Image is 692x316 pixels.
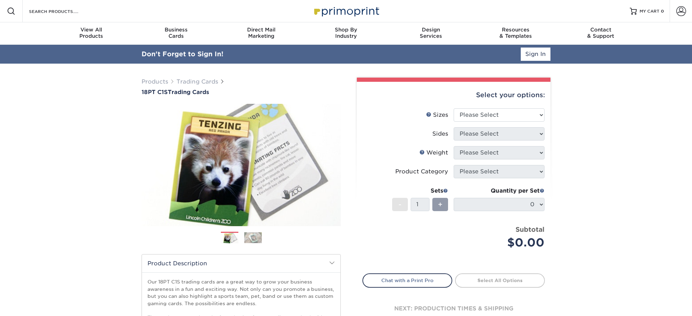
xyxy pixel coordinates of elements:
[28,7,96,15] input: SEARCH PRODUCTS.....
[219,27,304,33] span: Direct Mail
[516,225,545,233] strong: Subtotal
[142,89,341,95] a: 18PT C1STrading Cards
[558,27,643,33] span: Contact
[438,199,442,210] span: +
[304,27,389,33] span: Shop By
[558,22,643,45] a: Contact& Support
[473,22,558,45] a: Resources& Templates
[142,89,168,95] span: 18PT C1S
[221,232,238,244] img: Trading Cards 01
[219,22,304,45] a: Direct MailMarketing
[142,49,223,59] div: Don't Forget to Sign In!
[362,82,545,108] div: Select your options:
[304,22,389,45] a: Shop ByIndustry
[362,273,452,287] a: Chat with a Print Pro
[388,27,473,39] div: Services
[142,89,341,95] h1: Trading Cards
[661,9,664,14] span: 0
[473,27,558,33] span: Resources
[398,199,402,210] span: -
[219,27,304,39] div: Marketing
[49,27,134,39] div: Products
[142,96,341,234] img: 18PT C1S 01
[49,22,134,45] a: View AllProducts
[558,27,643,39] div: & Support
[392,187,448,195] div: Sets
[134,27,219,39] div: Cards
[142,254,340,272] h2: Product Description
[426,111,448,119] div: Sizes
[134,27,219,33] span: Business
[134,22,219,45] a: BusinessCards
[459,234,545,251] div: $0.00
[521,48,550,61] a: Sign In
[455,273,545,287] a: Select All Options
[49,27,134,33] span: View All
[395,167,448,176] div: Product Category
[473,27,558,39] div: & Templates
[640,8,659,14] span: MY CART
[388,22,473,45] a: DesignServices
[304,27,389,39] div: Industry
[388,27,473,33] span: Design
[432,130,448,138] div: Sides
[176,78,218,85] a: Trading Cards
[142,78,168,85] a: Products
[454,187,545,195] div: Quantity per Set
[244,232,262,243] img: Trading Cards 02
[311,3,381,19] img: Primoprint
[419,149,448,157] div: Weight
